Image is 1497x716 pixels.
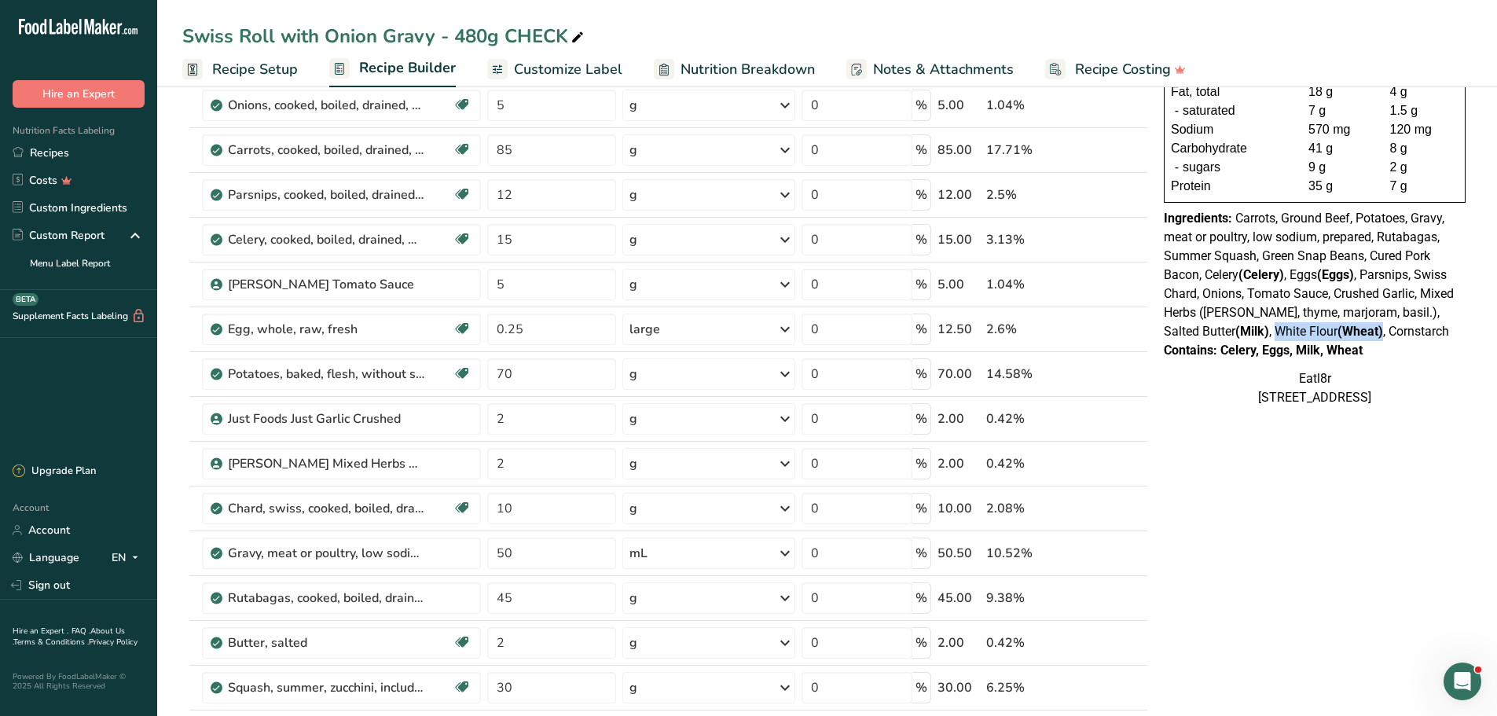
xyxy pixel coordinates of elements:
div: 45.00 [937,589,980,608]
iframe: Intercom live chat [1444,663,1481,700]
div: 4 g [1390,83,1459,101]
div: 15.00 [937,230,980,249]
div: 0.42% [986,409,1073,428]
a: Recipe Builder [329,50,456,88]
div: 35 g [1308,177,1378,196]
span: Sodium [1171,120,1213,139]
div: 5.00 [937,275,980,294]
span: saturated [1183,101,1235,120]
div: g [629,185,637,204]
div: 17.71% [986,141,1073,160]
div: Contains: Celery, Eggs, Milk, Wheat [1164,341,1466,360]
span: Ingredients: [1164,211,1232,226]
span: Customize Label [514,59,622,80]
div: 7 g [1390,177,1459,196]
a: Terms & Conditions . [13,637,89,648]
span: Fat, total [1171,83,1220,101]
div: 0.42% [986,633,1073,652]
span: Carbohydrate [1171,139,1247,158]
div: [PERSON_NAME] Mixed Herbs Dried [228,454,424,473]
a: Hire an Expert . [13,626,68,637]
div: 12.50 [937,320,980,339]
div: 570 mg [1308,120,1378,139]
div: 18 g [1308,83,1378,101]
span: sugars [1183,158,1220,177]
div: 120 mg [1390,120,1459,139]
div: large [629,320,660,339]
span: Recipe Builder [359,57,456,79]
div: g [629,409,637,428]
div: 14.58% [986,365,1073,384]
div: 2.5% [986,185,1073,204]
a: Customize Label [487,52,622,87]
div: 10.00 [937,499,980,518]
div: 7 g [1308,101,1378,120]
span: Protein [1171,177,1211,196]
div: 2.00 [937,633,980,652]
div: - [1171,101,1183,120]
div: g [629,365,637,384]
div: - [1171,158,1183,177]
a: Nutrition Breakdown [654,52,815,87]
span: Recipe Setup [212,59,298,80]
span: Notes & Attachments [873,59,1014,80]
div: 6.25% [986,678,1073,697]
div: mL [629,544,648,563]
div: g [629,141,637,160]
div: Eatl8r [STREET_ADDRESS] [1164,369,1466,407]
a: Notes & Attachments [846,52,1014,87]
b: (Milk) [1235,324,1269,339]
a: About Us . [13,626,125,648]
div: g [629,589,637,608]
div: 85.00 [937,141,980,160]
div: g [629,499,637,518]
div: 1.04% [986,275,1073,294]
div: Custom Report [13,227,105,244]
div: 1.04% [986,96,1073,115]
div: g [629,230,637,249]
div: 70.00 [937,365,980,384]
div: EN [112,549,145,567]
a: Language [13,544,79,571]
div: Celery, cooked, boiled, drained, without salt [228,230,424,249]
div: Powered By FoodLabelMaker © 2025 All Rights Reserved [13,672,145,691]
div: 50.50 [937,544,980,563]
b: (Celery) [1238,267,1284,282]
div: Parsnips, cooked, boiled, drained, without salt [228,185,424,204]
span: Carrots, Ground Beef, Potatoes, Gravy, meat or poultry, low sodium, prepared, Rutabagas, Summer S... [1164,211,1454,339]
b: (Eggs) [1317,267,1354,282]
div: 1.5 g [1390,101,1459,120]
div: g [629,454,637,473]
div: 9.38% [986,589,1073,608]
a: FAQ . [72,626,90,637]
div: 3.13% [986,230,1073,249]
div: g [629,96,637,115]
div: 30.00 [937,678,980,697]
div: Upgrade Plan [13,464,96,479]
div: Carrots, cooked, boiled, drained, without salt [228,141,424,160]
div: 2.00 [937,454,980,473]
div: Butter, salted [228,633,424,652]
a: Recipe Costing [1045,52,1186,87]
div: 2 g [1390,158,1459,177]
div: g [629,275,637,294]
div: 9 g [1308,158,1378,177]
div: 2.00 [937,409,980,428]
div: [PERSON_NAME] Tomato Sauce [228,275,424,294]
div: 12.00 [937,185,980,204]
div: BETA [13,293,39,306]
div: Swiss Roll with Onion Gravy - 480g CHECK [182,22,587,50]
span: Nutrition Breakdown [681,59,815,80]
div: Rutabagas, cooked, boiled, drained, without salt [228,589,424,608]
div: 10.52% [986,544,1073,563]
div: 2.6% [986,320,1073,339]
div: Chard, swiss, cooked, boiled, drained, without salt [228,499,424,518]
div: 0.42% [986,454,1073,473]
a: Recipe Setup [182,52,298,87]
div: g [629,678,637,697]
div: Squash, summer, zucchini, includes skin, cooked, boiled, drained, without salt [228,678,424,697]
a: Privacy Policy [89,637,138,648]
div: Gravy, meat or poultry, low sodium, prepared [228,544,424,563]
div: 41 g [1308,139,1378,158]
div: 2.08% [986,499,1073,518]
